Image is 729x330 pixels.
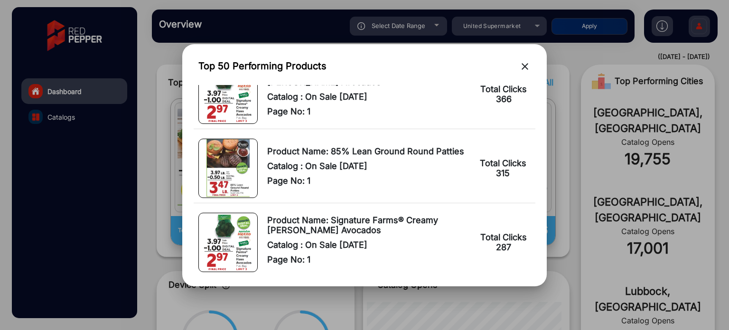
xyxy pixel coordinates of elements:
span: Page No: 1 [267,176,468,186]
span: 315 [496,168,510,178]
span: 287 [496,242,511,252]
span: Catalog : On Sale [DATE] [267,92,469,102]
span: Product Name: 85% Lean Ground Round Patties [267,146,468,156]
span: Catalog : On Sale [DATE] [267,161,468,171]
img: Product Image [204,213,252,272]
img: Product Image [204,65,252,123]
mat-icon: close [519,61,531,72]
span: Product Name: Signature Farms® Creamy [PERSON_NAME] Avocados [267,215,469,235]
span: Page No: 1 [267,255,469,264]
span: Total Clicks [480,158,526,168]
span: Total Clicks [480,84,527,94]
span: Catalog : On Sale [DATE] [267,240,469,250]
span: Total Clicks [480,232,527,242]
span: 366 [496,94,512,104]
h3: Top 50 Performing Products [198,60,327,72]
img: Product Image [206,139,250,198]
span: Page No: 1 [267,106,469,116]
